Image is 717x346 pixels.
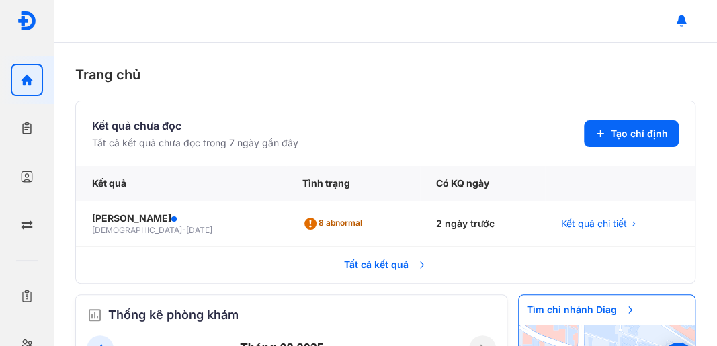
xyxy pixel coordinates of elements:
span: Tất cả kết quả [336,250,435,279]
span: [DEMOGRAPHIC_DATA] [92,225,182,235]
div: Có KQ ngày [420,166,545,201]
span: [DATE] [186,225,212,235]
div: Tình trạng [286,166,421,201]
div: Kết quả [76,166,286,201]
span: Thống kê phòng khám [108,306,239,325]
span: Tìm chi nhánh Diag [519,295,644,325]
div: Kết quả chưa đọc [92,118,298,134]
span: Kết quả chi tiết [561,217,627,230]
div: [PERSON_NAME] [92,212,270,225]
img: logo [17,11,37,31]
span: Tạo chỉ định [611,127,668,140]
img: order.5a6da16c.svg [87,307,103,323]
div: Trang chủ [75,64,695,85]
div: 2 ngày trước [420,201,545,247]
div: Tất cả kết quả chưa đọc trong 7 ngày gần đây [92,136,298,150]
button: Tạo chỉ định [584,120,679,147]
span: - [182,225,186,235]
div: 8 abnormal [302,213,368,234]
